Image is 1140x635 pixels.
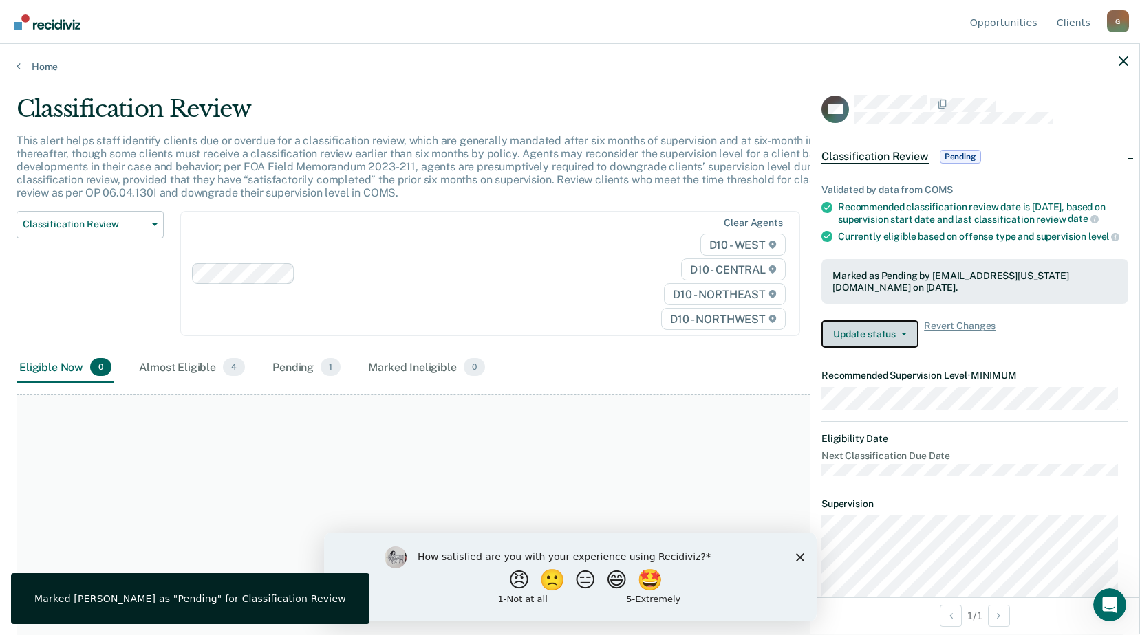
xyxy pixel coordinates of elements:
[17,353,114,383] div: Eligible Now
[1088,231,1119,242] span: level
[940,150,981,164] span: Pending
[940,605,962,627] button: Previous Opportunity
[1093,588,1126,621] iframe: Intercom live chat
[810,135,1139,179] div: Classification ReviewPending
[1068,213,1098,224] span: date
[988,605,1010,627] button: Next Opportunity
[223,358,245,376] span: 4
[1107,10,1129,32] button: Profile dropdown button
[810,597,1139,634] div: 1 / 1
[821,184,1128,196] div: Validated by data from COMS
[17,95,872,134] div: Classification Review
[17,60,1123,73] a: Home
[838,230,1128,243] div: Currently eligible based on offense type and supervision
[967,370,971,381] span: •
[821,370,1128,381] dt: Recommended Supervision Level MINIMUM
[700,234,786,256] span: D10 - WEST
[14,14,80,30] img: Recidiviz
[270,353,343,383] div: Pending
[724,217,782,229] div: Clear agents
[34,592,346,605] div: Marked [PERSON_NAME] as "Pending" for Classification Review
[136,353,248,383] div: Almost Eligible
[23,219,147,230] span: Classification Review
[681,258,786,280] span: D10 - CENTRAL
[821,150,929,164] span: Classification Review
[17,134,860,200] p: This alert helps staff identify clients due or overdue for a classification review, which are gen...
[1107,10,1129,32] div: G
[821,450,1128,462] dt: Next Classification Due Date
[661,308,785,330] span: D10 - NORTHWEST
[838,201,1128,225] div: Recommended classification review date is [DATE], based on supervision start date and last classi...
[821,498,1128,510] dt: Supervision
[321,358,341,376] span: 1
[821,320,918,348] button: Update status
[832,270,1117,293] div: Marked as Pending by [EMAIL_ADDRESS][US_STATE][DOMAIN_NAME] on [DATE].
[324,533,817,621] iframe: Survey by Kim from Recidiviz
[90,358,111,376] span: 0
[924,320,996,348] span: Revert Changes
[664,283,785,305] span: D10 - NORTHEAST
[365,353,488,383] div: Marked Ineligible
[821,433,1128,445] dt: Eligibility Date
[464,358,485,376] span: 0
